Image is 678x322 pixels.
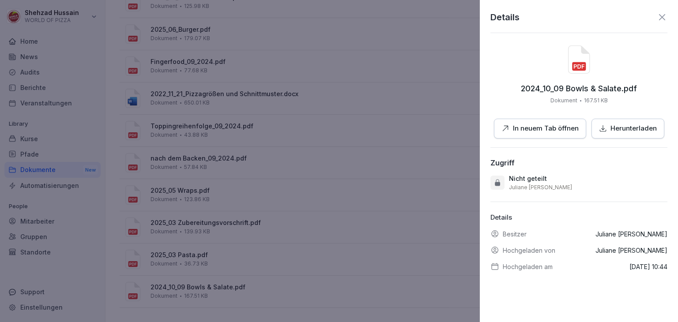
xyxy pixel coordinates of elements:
[595,229,667,239] p: Juliane [PERSON_NAME]
[490,158,515,167] div: Zugriff
[503,262,553,271] p: Hochgeladen am
[550,97,577,105] p: Dokument
[503,246,555,255] p: Hochgeladen von
[503,229,527,239] p: Besitzer
[584,97,608,105] p: 167.51 KB
[521,84,637,93] p: 2024_10_09 Bowls & Salate.pdf
[595,246,667,255] p: Juliane [PERSON_NAME]
[509,174,547,183] p: Nicht geteilt
[513,124,579,134] p: In neuem Tab öffnen
[490,213,667,223] p: Details
[490,11,520,24] p: Details
[494,119,586,139] button: In neuem Tab öffnen
[591,119,664,139] button: Herunterladen
[610,124,657,134] p: Herunterladen
[629,262,667,271] p: [DATE] 10:44
[509,184,572,191] p: Juliane [PERSON_NAME]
